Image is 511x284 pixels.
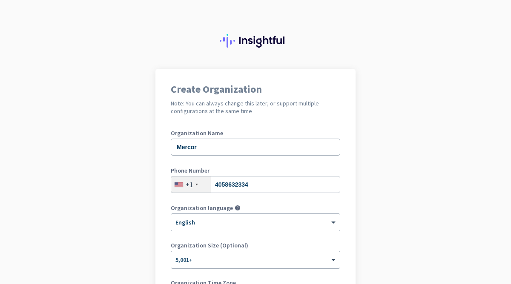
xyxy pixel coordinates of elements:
label: Organization Name [171,130,340,136]
img: Insightful [220,34,291,48]
h1: Create Organization [171,84,340,94]
label: Organization language [171,205,233,211]
i: help [235,205,241,211]
input: What is the name of your organization? [171,139,340,156]
div: +1 [186,180,193,189]
label: Phone Number [171,168,340,173]
input: 201-555-0123 [171,176,340,193]
label: Organization Size (Optional) [171,242,340,248]
h2: Note: You can always change this later, or support multiple configurations at the same time [171,99,340,115]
